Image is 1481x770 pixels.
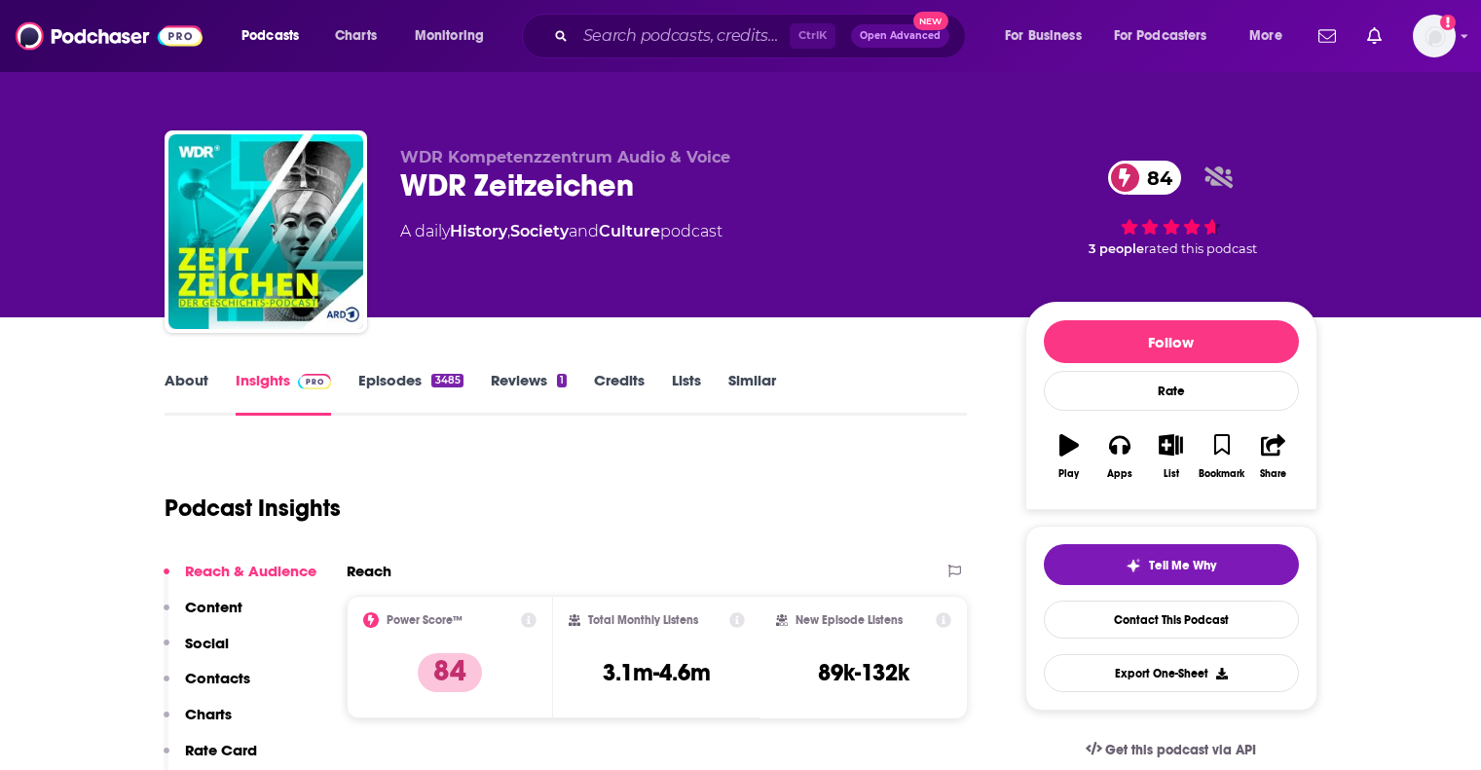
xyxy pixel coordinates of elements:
p: 84 [418,653,482,692]
span: Tell Me Why [1149,558,1216,573]
p: Charts [185,705,232,723]
button: open menu [1101,20,1236,52]
a: Lists [672,371,701,416]
img: Podchaser - Follow, Share and Rate Podcasts [16,18,203,55]
button: open menu [991,20,1106,52]
span: Get this podcast via API [1105,742,1256,758]
span: rated this podcast [1144,241,1257,256]
span: More [1249,22,1282,50]
span: For Podcasters [1114,22,1207,50]
button: List [1145,422,1196,492]
p: Reach & Audience [185,562,316,580]
button: Reach & Audience [164,562,316,598]
div: List [1164,468,1179,480]
button: Open AdvancedNew [851,24,949,48]
div: 84 3 peoplerated this podcast [1025,148,1317,269]
a: Reviews1 [491,371,567,416]
span: Logged in as smeizlik [1413,15,1456,57]
h3: 89k-132k [818,658,909,687]
button: tell me why sparkleTell Me Why [1044,544,1299,585]
button: Bookmark [1197,422,1247,492]
h2: Power Score™ [387,613,463,627]
p: Content [185,598,242,616]
h2: New Episode Listens [796,613,903,627]
div: Rate [1044,371,1299,411]
button: Social [164,634,229,670]
button: open menu [401,20,509,52]
button: open menu [228,20,324,52]
span: For Business [1005,22,1082,50]
button: Export One-Sheet [1044,654,1299,692]
a: Contact This Podcast [1044,601,1299,639]
a: 84 [1108,161,1182,195]
button: Show profile menu [1413,15,1456,57]
div: Apps [1107,468,1132,480]
a: About [165,371,208,416]
a: Episodes3485 [358,371,463,416]
span: Monitoring [415,22,484,50]
span: Open Advanced [860,31,941,41]
h2: Total Monthly Listens [588,613,698,627]
img: Podchaser Pro [298,374,332,389]
p: Contacts [185,669,250,687]
p: Rate Card [185,741,257,759]
a: History [450,222,507,240]
button: Charts [164,705,232,741]
a: Similar [728,371,776,416]
img: tell me why sparkle [1126,558,1141,573]
img: User Profile [1413,15,1456,57]
div: Play [1058,468,1079,480]
img: WDR Zeitzeichen [168,134,363,329]
div: 3485 [431,374,463,387]
a: Show notifications dropdown [1311,19,1344,53]
button: Play [1044,422,1094,492]
a: InsightsPodchaser Pro [236,371,332,416]
a: Charts [322,20,389,52]
span: , [507,222,510,240]
a: Culture [599,222,660,240]
button: open menu [1236,20,1307,52]
div: A daily podcast [400,220,722,243]
span: 84 [1128,161,1182,195]
button: Follow [1044,320,1299,363]
button: Share [1247,422,1298,492]
input: Search podcasts, credits, & more... [575,20,790,52]
button: Contacts [164,669,250,705]
span: Ctrl K [790,23,835,49]
a: Show notifications dropdown [1359,19,1389,53]
h1: Podcast Insights [165,494,341,523]
h2: Reach [347,562,391,580]
span: and [569,222,599,240]
div: Search podcasts, credits, & more... [540,14,984,58]
span: 3 people [1089,241,1144,256]
span: New [913,12,948,30]
p: Social [185,634,229,652]
div: Bookmark [1199,468,1244,480]
svg: Add a profile image [1440,15,1456,30]
div: 1 [557,374,567,387]
a: Credits [594,371,645,416]
span: Charts [335,22,377,50]
button: Apps [1094,422,1145,492]
span: Podcasts [241,22,299,50]
h3: 3.1m-4.6m [603,658,711,687]
span: WDR Kompetenzzentrum Audio & Voice [400,148,730,166]
div: Share [1260,468,1286,480]
a: Society [510,222,569,240]
button: Content [164,598,242,634]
